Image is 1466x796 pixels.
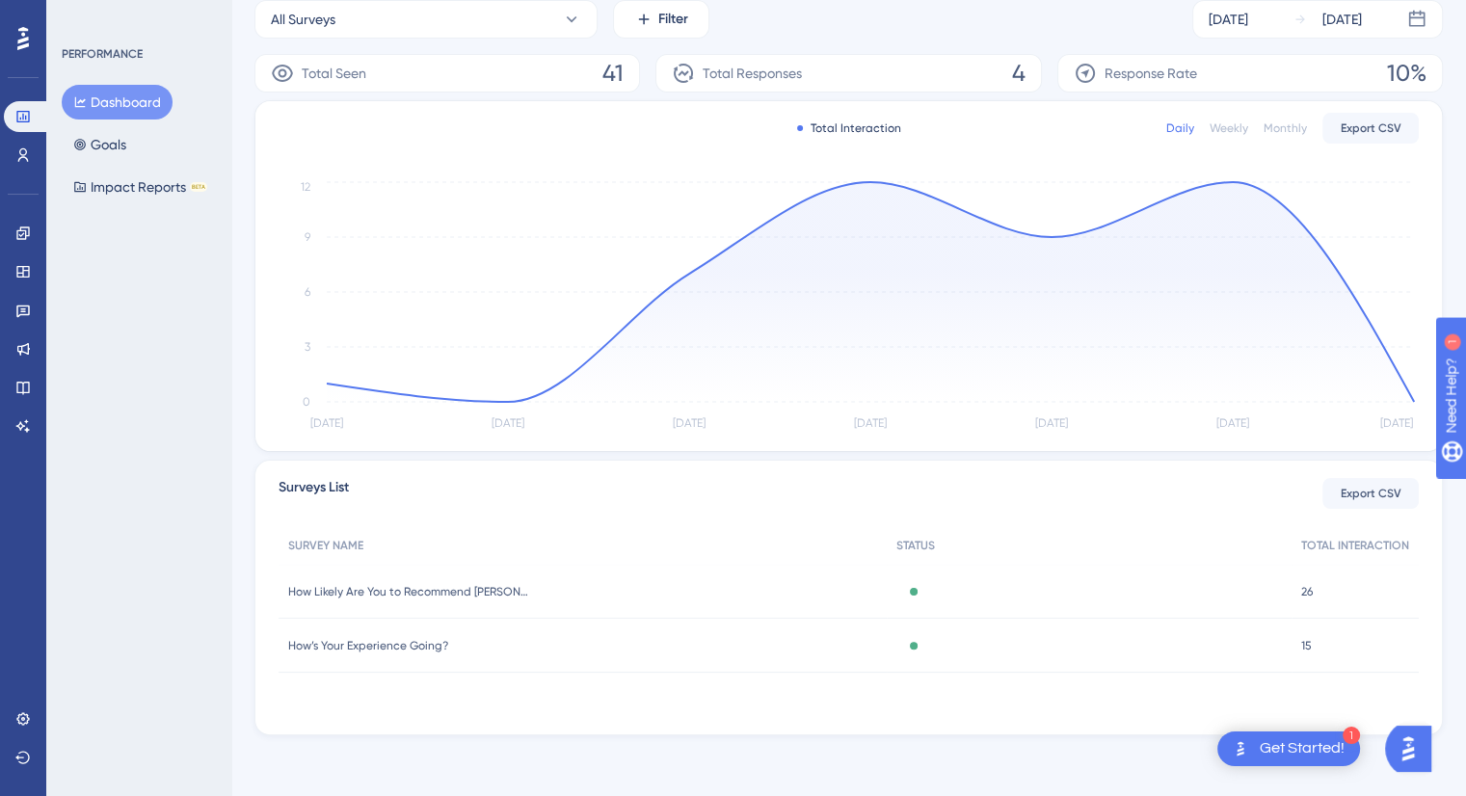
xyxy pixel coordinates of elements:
[896,538,935,553] span: STATUS
[305,340,310,354] tspan: 3
[1301,638,1312,653] span: 15
[1387,58,1426,89] span: 10%
[62,170,219,204] button: Impact ReportsBETA
[854,416,887,430] tspan: [DATE]
[1343,727,1360,744] div: 1
[1209,8,1248,31] div: [DATE]
[271,8,335,31] span: All Surveys
[1105,62,1197,85] span: Response Rate
[303,395,310,409] tspan: 0
[310,416,343,430] tspan: [DATE]
[703,62,802,85] span: Total Responses
[1229,737,1252,760] img: launcher-image-alternative-text
[1260,738,1345,759] div: Get Started!
[1166,120,1194,136] div: Daily
[305,230,310,244] tspan: 9
[305,285,310,299] tspan: 6
[1035,416,1068,430] tspan: [DATE]
[1012,58,1026,89] span: 4
[1322,8,1362,31] div: [DATE]
[1385,720,1443,778] iframe: UserGuiding AI Assistant Launcher
[279,476,349,511] span: Surveys List
[134,10,140,25] div: 1
[1301,538,1409,553] span: TOTAL INTERACTION
[1341,120,1401,136] span: Export CSV
[190,182,207,192] div: BETA
[602,58,624,89] span: 41
[797,120,901,136] div: Total Interaction
[673,416,706,430] tspan: [DATE]
[45,5,120,28] span: Need Help?
[1216,416,1249,430] tspan: [DATE]
[301,179,310,193] tspan: 12
[288,584,529,599] span: How Likely Are You to Recommend [PERSON_NAME]?
[1264,120,1307,136] div: Monthly
[1341,486,1401,501] span: Export CSV
[288,538,363,553] span: SURVEY NAME
[1322,478,1419,509] button: Export CSV
[62,46,143,62] div: PERFORMANCE
[492,416,524,430] tspan: [DATE]
[62,127,138,162] button: Goals
[62,85,173,119] button: Dashboard
[1301,584,1313,599] span: 26
[1379,416,1412,430] tspan: [DATE]
[1210,120,1248,136] div: Weekly
[1322,113,1419,144] button: Export CSV
[288,638,448,653] span: How’s Your Experience Going?
[658,8,688,31] span: Filter
[1217,731,1360,766] div: Open Get Started! checklist, remaining modules: 1
[302,62,366,85] span: Total Seen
